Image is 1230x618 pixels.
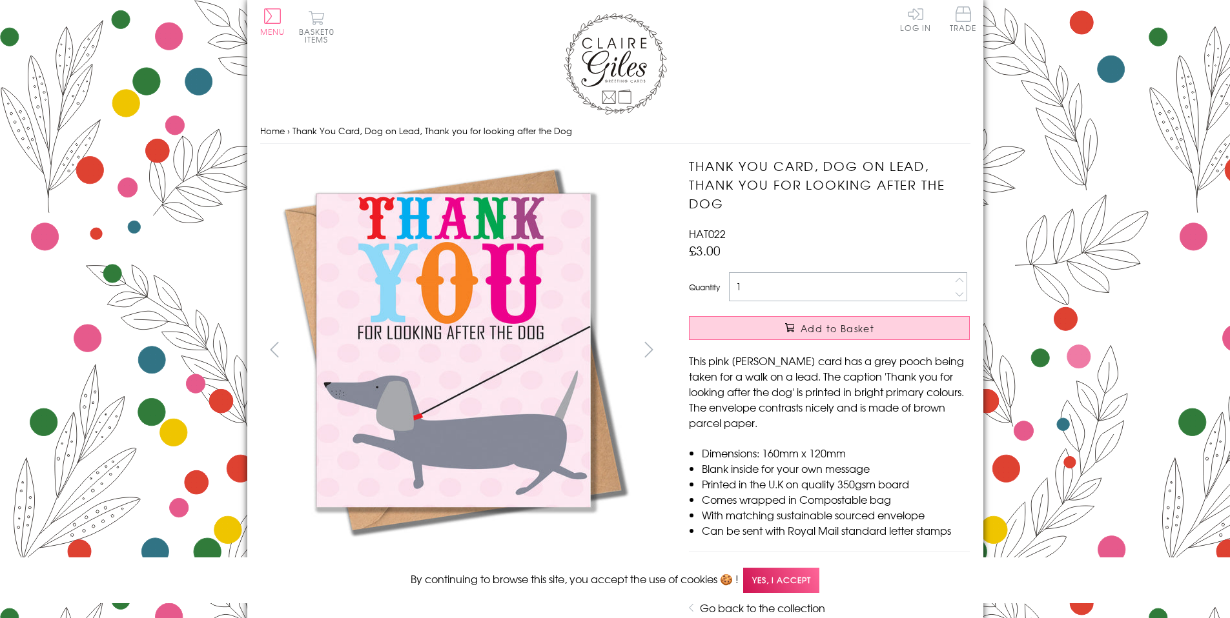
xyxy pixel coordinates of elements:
[305,26,334,45] span: 0 items
[702,523,970,538] li: Can be sent with Royal Mail standard letter stamps
[702,476,970,492] li: Printed in the U.K on quality 350gsm board
[260,118,970,145] nav: breadcrumbs
[950,6,977,34] a: Trade
[689,157,970,212] h1: Thank You Card, Dog on Lead, Thank you for looking after the Dog
[689,353,970,430] p: This pink [PERSON_NAME] card has a grey pooch being taken for a walk on a lead. The caption 'Than...
[260,125,285,137] a: Home
[743,568,819,593] span: Yes, I accept
[702,445,970,461] li: Dimensions: 160mm x 120mm
[260,26,285,37] span: Menu
[689,226,726,241] span: HAT022
[801,322,874,335] span: Add to Basket
[702,461,970,476] li: Blank inside for your own message
[564,13,667,115] img: Claire Giles Greetings Cards
[702,492,970,507] li: Comes wrapped in Compostable bag
[260,8,285,35] button: Menu
[260,157,648,544] img: Thank You Card, Dog on Lead, Thank you for looking after the Dog
[689,316,970,340] button: Add to Basket
[700,600,825,615] a: Go back to the collection
[950,6,977,32] span: Trade
[689,281,720,293] label: Quantity
[702,507,970,523] li: With matching sustainable sourced envelope
[260,335,289,364] button: prev
[299,10,334,43] button: Basket0 items
[287,125,290,137] span: ›
[634,335,663,364] button: next
[900,6,931,32] a: Log In
[292,125,572,137] span: Thank You Card, Dog on Lead, Thank you for looking after the Dog
[689,241,721,259] span: £3.00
